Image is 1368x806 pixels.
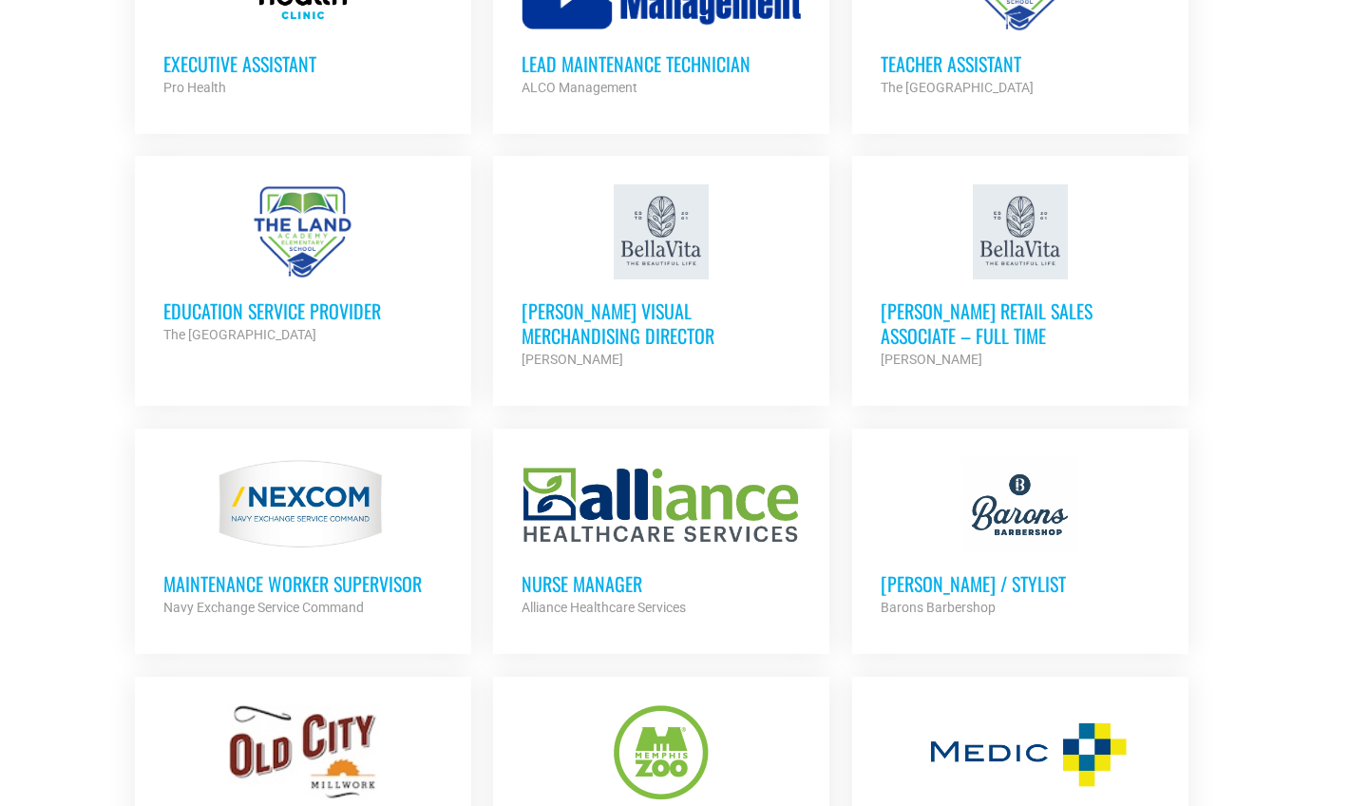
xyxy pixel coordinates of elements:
[881,600,996,615] strong: Barons Barbershop
[135,429,471,647] a: MAINTENANCE WORKER SUPERVISOR Navy Exchange Service Command
[852,429,1188,647] a: [PERSON_NAME] / Stylist Barons Barbershop
[163,571,443,596] h3: MAINTENANCE WORKER SUPERVISOR
[163,80,226,95] strong: Pro Health
[881,51,1160,76] h3: Teacher Assistant
[881,298,1160,348] h3: [PERSON_NAME] Retail Sales Associate – Full Time
[881,352,982,367] strong: [PERSON_NAME]
[522,298,801,348] h3: [PERSON_NAME] Visual Merchandising Director
[163,298,443,323] h3: Education Service Provider
[522,51,801,76] h3: Lead Maintenance Technician
[163,51,443,76] h3: Executive Assistant
[522,571,801,596] h3: Nurse Manager
[881,80,1034,95] strong: The [GEOGRAPHIC_DATA]
[493,156,829,399] a: [PERSON_NAME] Visual Merchandising Director [PERSON_NAME]
[163,600,364,615] strong: Navy Exchange Service Command
[493,429,829,647] a: Nurse Manager Alliance Healthcare Services
[163,327,316,342] strong: The [GEOGRAPHIC_DATA]
[522,600,686,615] strong: Alliance Healthcare Services
[522,352,623,367] strong: [PERSON_NAME]
[522,80,637,95] strong: ALCO Management
[881,571,1160,596] h3: [PERSON_NAME] / Stylist
[852,156,1188,399] a: [PERSON_NAME] Retail Sales Associate – Full Time [PERSON_NAME]
[135,156,471,374] a: Education Service Provider The [GEOGRAPHIC_DATA]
